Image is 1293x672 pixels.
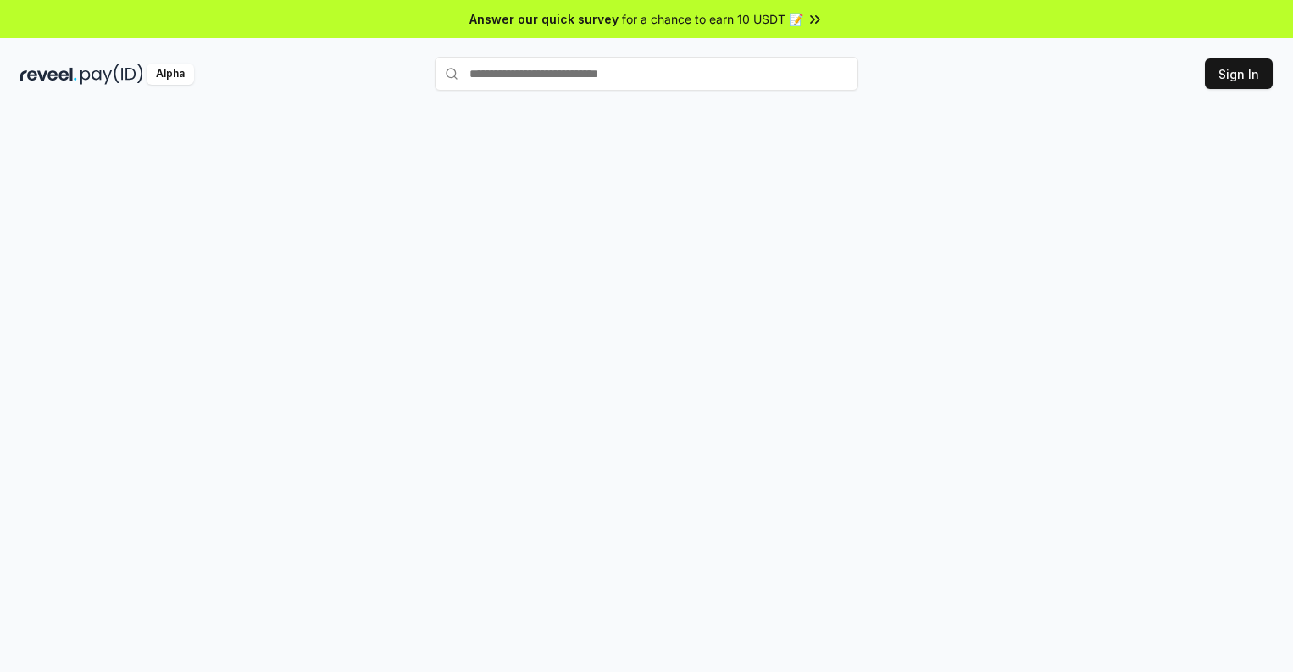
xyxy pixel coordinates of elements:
[622,10,803,28] span: for a chance to earn 10 USDT 📝
[1205,58,1273,89] button: Sign In
[20,64,77,85] img: reveel_dark
[80,64,143,85] img: pay_id
[469,10,619,28] span: Answer our quick survey
[147,64,194,85] div: Alpha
